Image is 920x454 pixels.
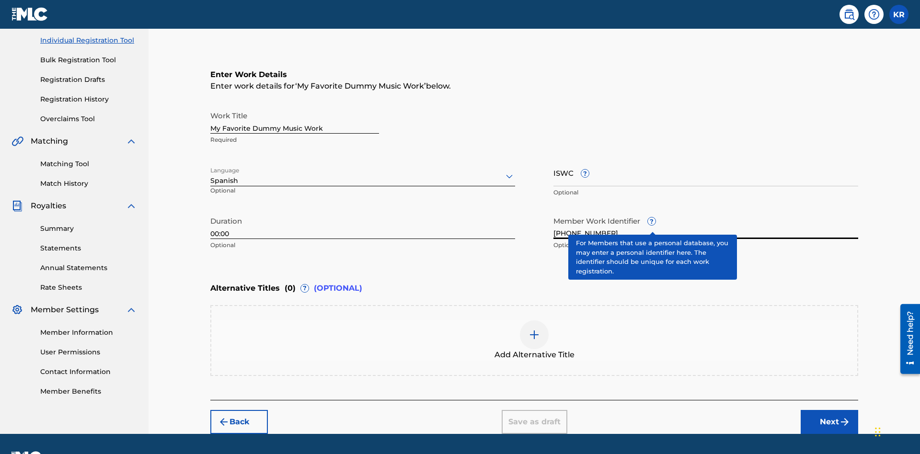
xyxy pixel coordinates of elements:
a: Statements [40,243,137,253]
p: Optional [553,188,858,197]
a: Bulk Registration Tool [40,55,137,65]
h6: Enter Work Details [210,69,858,80]
span: ? [581,170,589,177]
iframe: Chat Widget [872,408,920,454]
a: Summary [40,224,137,234]
span: (OPTIONAL) [314,283,362,294]
a: Matching Tool [40,159,137,169]
span: Add Alternative Title [494,349,575,361]
span: Member Settings [31,304,99,316]
img: f7272a7cc735f4ea7f67.svg [839,416,851,428]
div: Help [864,5,884,24]
span: My Favorite Dummy Music Work [297,81,424,91]
a: User Permissions [40,347,137,357]
div: User Menu [889,5,908,24]
span: below. [426,81,451,91]
img: add [529,329,540,340]
span: Matching [31,136,68,147]
a: Match History [40,179,137,189]
a: Public Search [839,5,859,24]
div: Drag [875,418,881,446]
span: Royalties [31,200,66,212]
p: Optional [210,241,515,250]
img: expand [126,304,137,316]
a: Registration Drafts [40,75,137,85]
span: ( 0 ) [285,283,296,294]
a: Annual Statements [40,263,137,273]
span: My Favorite Dummy Music Work [295,81,426,91]
img: Royalties [11,200,23,212]
a: Individual Registration Tool [40,35,137,45]
img: 7ee5dd4eb1f8a8e3ef2f.svg [218,416,230,428]
img: Matching [11,136,23,147]
img: expand [126,200,137,212]
span: Alternative Titles [210,283,280,294]
img: expand [126,136,137,147]
span: Enter work details for [210,81,295,91]
a: Contact Information [40,367,137,377]
span: ? [301,284,309,292]
a: Overclaims Tool [40,114,137,124]
p: Optional [210,186,305,202]
img: MLC Logo [11,7,48,21]
a: Registration History [40,94,137,104]
img: Member Settings [11,304,23,316]
p: Required [210,136,379,144]
p: Optional [553,241,858,250]
a: Member Information [40,328,137,338]
a: Member Benefits [40,386,137,397]
a: Rate Sheets [40,283,137,293]
img: search [843,9,855,20]
iframe: Resource Center [893,300,920,379]
span: ? [648,217,655,225]
button: Back [210,410,268,434]
img: help [868,9,880,20]
button: Next [801,410,858,434]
